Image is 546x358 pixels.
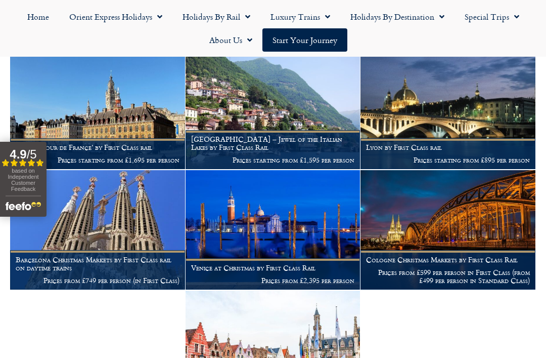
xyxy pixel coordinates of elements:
[16,276,179,285] p: Prices from £749 per person (in First Class)
[191,264,355,272] h1: Venice at Christmas by First Class Rail
[260,5,340,28] a: Luxury Trains
[186,170,361,290] a: Venice at Christmas by First Class Rail Prices from £2,395 per person
[366,268,530,285] p: Prices from £599 per person in First Class (from £499 per person in Standard Class)
[366,143,530,151] h1: Lyon by First Class rail
[172,5,260,28] a: Holidays by Rail
[191,276,355,285] p: Prices from £2,395 per person
[16,143,179,151] h1: Grand ‘Tour de France’ by First Class rail
[17,5,59,28] a: Home
[360,170,536,290] a: Cologne Christmas Markets by First Class Rail Prices from £599 per person in First Class (from £4...
[10,170,186,290] a: Barcelona Christmas Markets by First Class rail on daytime trains Prices from £749 per person (in...
[191,135,355,151] h1: [GEOGRAPHIC_DATA] – Jewel of the Italian Lakes by First Class Rail
[199,28,262,52] a: About Us
[16,156,179,164] p: Prices starting from £1,695 per person
[191,156,355,164] p: Prices starting from £1,595 per person
[360,50,536,170] a: Lyon by First Class rail Prices starting from £895 per person
[5,5,541,52] nav: Menu
[59,5,172,28] a: Orient Express Holidays
[340,5,454,28] a: Holidays by Destination
[366,256,530,264] h1: Cologne Christmas Markets by First Class Rail
[366,156,530,164] p: Prices starting from £895 per person
[10,50,186,170] a: Grand ‘Tour de France’ by First Class rail Prices starting from £1,695 per person
[454,5,529,28] a: Special Trips
[16,256,179,272] h1: Barcelona Christmas Markets by First Class rail on daytime trains
[262,28,347,52] a: Start your Journey
[186,50,361,170] a: [GEOGRAPHIC_DATA] – Jewel of the Italian Lakes by First Class Rail Prices starting from £1,595 pe...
